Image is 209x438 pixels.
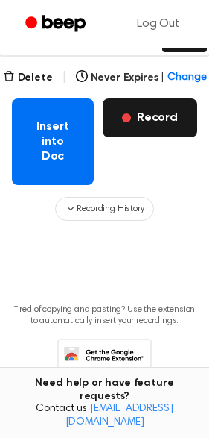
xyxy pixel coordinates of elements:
span: Recording History [77,202,144,216]
span: Contact us [9,403,200,429]
span: Change [167,70,206,86]
a: Log Out [122,6,194,42]
button: Never Expires|Change [76,70,207,86]
button: Delete [3,70,53,86]
p: Tired of copying and pasting? Use the extension to automatically insert your recordings. [12,304,197,327]
span: | [161,70,164,86]
button: Insert into Doc [12,98,94,185]
button: Record [103,98,197,137]
span: | [62,69,67,87]
button: Recording History [55,197,153,221]
a: Beep [15,10,99,39]
a: [EMAIL_ADDRESS][DOMAIN_NAME] [65,404,173,428]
